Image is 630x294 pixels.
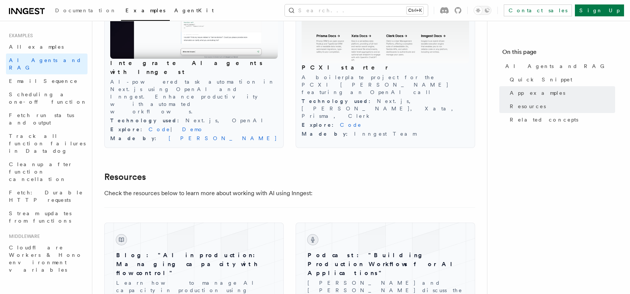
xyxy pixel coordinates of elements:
[575,4,624,16] a: Sign Up
[510,89,565,97] span: App examples
[6,129,87,158] a: Track all function failures in Datadog
[6,109,87,129] a: Fetch run status and output
[170,2,218,20] a: AgentKit
[505,62,608,70] span: AI Agents and RAG
[9,190,83,203] span: Fetch: Durable HTTP requests
[507,73,615,86] a: Quick Snippet
[6,88,87,109] a: Scheduling a one-off function
[149,126,171,132] a: Code
[51,2,121,20] a: Documentation
[104,188,402,198] p: Check the resources below to learn more about working with AI using Inngest:
[9,161,73,182] span: Cleanup after function cancellation
[9,57,82,71] span: AI Agents and RAG
[6,241,87,277] a: Cloudflare Workers & Hono environment variables
[407,7,423,14] kbd: Ctrl+K
[110,117,185,123] span: Technology used :
[6,233,40,239] span: Middleware
[6,186,87,207] a: Fetch: Durable HTTP requests
[9,133,86,154] span: Track all function failures in Datadog
[302,122,340,128] span: Explore :
[9,44,64,50] span: All examples
[285,4,428,16] button: Search...Ctrl+K
[340,122,362,128] a: Code
[104,172,146,182] a: Resources
[302,131,354,137] span: Made by :
[6,54,87,74] a: AI Agents and RAG
[302,98,377,104] span: Technology used :
[6,158,87,186] a: Cleanup after function cancellation
[6,40,87,54] a: All examples
[9,245,82,273] span: Cloudflare Workers & Hono environment variables
[9,112,74,126] span: Fetch run status and output
[9,91,87,105] span: Scheduling a one-off function
[507,113,615,126] a: Related concepts
[110,126,149,132] span: Explore :
[502,59,615,73] a: AI Agents and RAG
[110,59,278,77] h3: Integrate AI agents with Inngest
[9,78,78,84] span: Email Sequence
[116,251,272,278] h3: Blog: "AI in production: Managing capacity with flow control"
[6,207,87,227] a: Stream updates from functions
[6,74,87,88] a: Email Sequence
[121,2,170,21] a: Examples
[507,86,615,100] a: App examples
[125,7,165,13] span: Examples
[163,135,277,141] a: [PERSON_NAME]
[302,97,469,120] div: Next.js, [PERSON_NAME], Xata, Prisma, Clerk
[302,63,469,72] h3: PCXI starter
[6,33,33,39] span: Examples
[55,7,117,13] span: Documentation
[174,7,214,13] span: AgentKit
[302,74,469,96] p: A boilerplate project for the PCXI [PERSON_NAME] featuring an OpenAI call
[110,126,278,133] div: |
[510,103,546,110] span: Resources
[110,117,278,124] div: Next.js, OpenAI
[302,130,469,138] div: Inngest Team
[9,210,71,224] span: Stream updates from functions
[510,116,578,123] span: Related concepts
[110,78,278,115] p: AI-powered task automation in Next.js using OpenAI and Inngest. Enhance productivity with automat...
[182,126,204,132] a: Demo
[474,6,491,15] button: Toggle dark mode
[510,76,572,83] span: Quick Snippet
[502,48,615,59] h4: On this page
[308,251,463,278] h3: Podcast: "Building Production Workflows for AI Applications"
[507,100,615,113] a: Resources
[504,4,572,16] a: Contact sales
[110,135,163,141] span: Made by :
